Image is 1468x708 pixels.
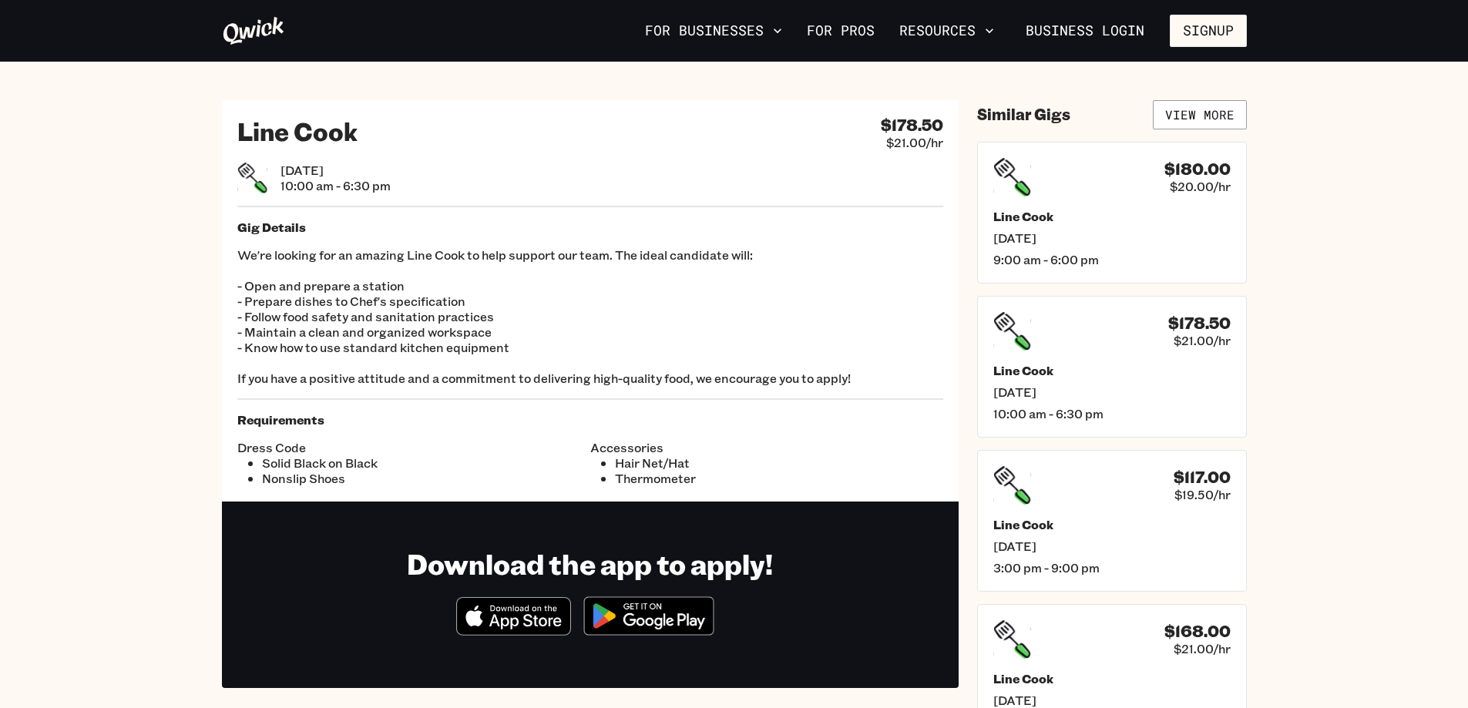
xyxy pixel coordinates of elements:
[574,587,724,645] img: Get it on Google Play
[1170,15,1247,47] button: Signup
[881,116,943,135] h4: $178.50
[615,455,943,471] li: Hair Net/Hat
[1174,333,1231,348] span: $21.00/hr
[407,546,773,581] h1: Download the app to apply!
[993,560,1231,575] span: 3:00 pm - 9:00 pm
[590,440,943,455] span: Accessories
[456,622,572,639] a: Download on the App Store
[237,440,590,455] span: Dress Code
[1153,100,1247,129] a: View More
[993,517,1231,532] h5: Line Cook
[1164,622,1231,641] h4: $168.00
[1174,468,1231,487] h4: $117.00
[237,220,943,235] h5: Gig Details
[993,539,1231,554] span: [DATE]
[1174,487,1231,502] span: $19.50/hr
[262,471,590,486] li: Nonslip Shoes
[886,135,943,150] span: $21.00/hr
[993,671,1231,686] h5: Line Cook
[893,18,1000,44] button: Resources
[262,455,590,471] li: Solid Black on Black
[993,363,1231,378] h5: Line Cook
[977,296,1247,438] a: $178.50$21.00/hrLine Cook[DATE]10:00 am - 6:30 pm
[1174,641,1231,656] span: $21.00/hr
[801,18,881,44] a: For Pros
[280,178,391,193] span: 10:00 am - 6:30 pm
[1013,15,1157,47] a: Business Login
[993,693,1231,708] span: [DATE]
[993,209,1231,224] h5: Line Cook
[1164,159,1231,179] h4: $180.00
[977,450,1247,592] a: $117.00$19.50/hrLine Cook[DATE]3:00 pm - 9:00 pm
[1168,314,1231,333] h4: $178.50
[977,105,1070,124] h4: Similar Gigs
[237,247,943,386] p: We're looking for an amazing Line Cook to help support our team. The ideal candidate will: - Open...
[639,18,788,44] button: For Businesses
[993,252,1231,267] span: 9:00 am - 6:00 pm
[1170,179,1231,194] span: $20.00/hr
[237,412,943,428] h5: Requirements
[280,163,391,178] span: [DATE]
[993,384,1231,400] span: [DATE]
[993,406,1231,421] span: 10:00 am - 6:30 pm
[237,116,358,146] h2: Line Cook
[993,230,1231,246] span: [DATE]
[615,471,943,486] li: Thermometer
[977,142,1247,284] a: $180.00$20.00/hrLine Cook[DATE]9:00 am - 6:00 pm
